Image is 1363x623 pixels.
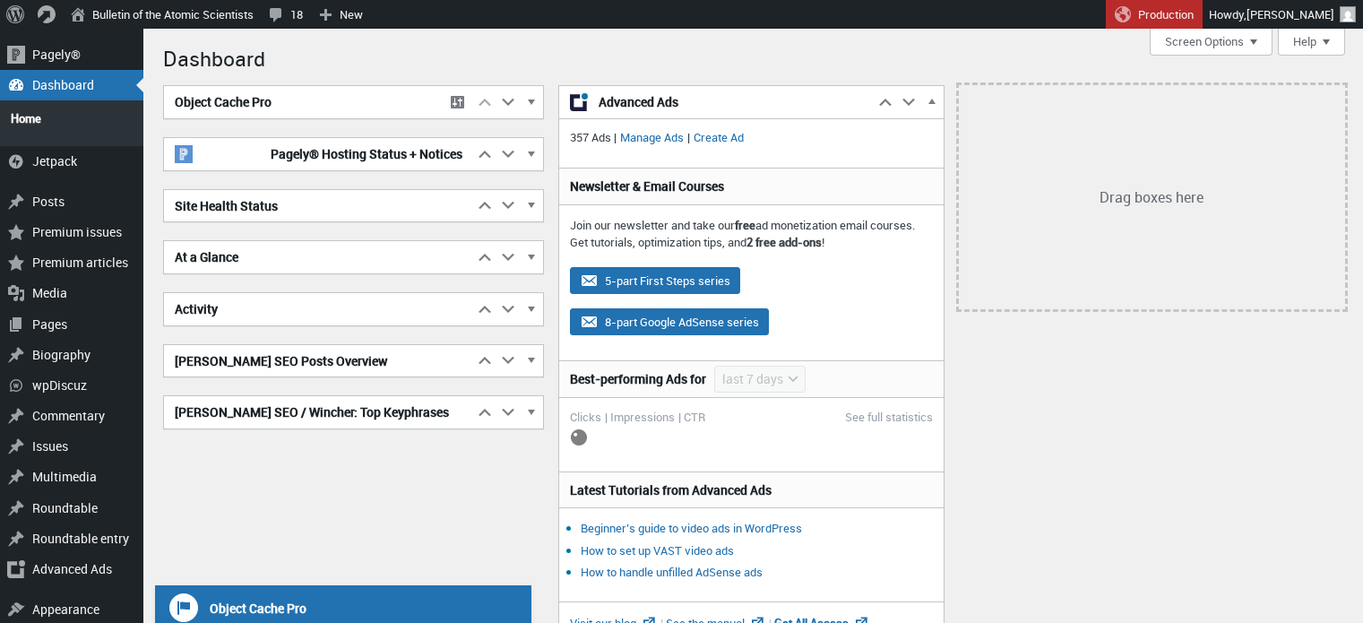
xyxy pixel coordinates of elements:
[570,129,933,147] p: 357 Ads | |
[570,481,933,499] h3: Latest Tutorials from Advanced Ads
[164,396,473,428] h2: [PERSON_NAME] SEO / Wincher: Top Keyphrases
[570,217,933,252] p: Join our newsletter and take our ad monetization email courses. Get tutorials, optimization tips,...
[735,217,755,233] strong: free
[164,293,473,325] h2: Activity
[617,129,687,145] a: Manage Ads
[581,564,763,580] a: How to handle unfilled AdSense ads
[570,267,740,294] button: 5-part First Steps series
[175,145,193,163] img: pagely-w-on-b20x20.png
[164,241,473,273] h2: At a Glance
[1247,6,1334,22] span: [PERSON_NAME]
[570,428,588,446] img: loading
[581,542,734,558] a: How to set up VAST video ads
[690,129,747,145] a: Create Ad
[746,234,822,250] strong: 2 free add-ons
[581,520,802,536] a: Beginner’s guide to video ads in WordPress
[1278,29,1345,56] button: Help
[164,86,441,118] h2: Object Cache Pro
[164,138,473,170] h2: Pagely® Hosting Status + Notices
[164,190,473,222] h2: Site Health Status
[163,38,1345,76] h1: Dashboard
[1150,29,1272,56] button: Screen Options
[570,308,769,335] button: 8-part Google AdSense series
[570,177,933,195] h3: Newsletter & Email Courses
[164,345,473,377] h2: [PERSON_NAME] SEO Posts Overview
[599,93,864,111] span: Advanced Ads
[570,370,706,388] h3: Best-performing Ads for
